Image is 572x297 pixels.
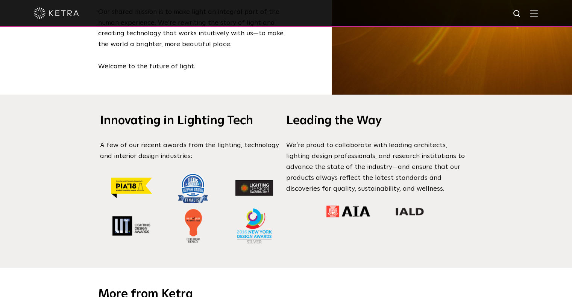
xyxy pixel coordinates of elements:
h3: Innovating in Lighting Tech [100,113,286,129]
img: lighting-design-award-2017 [235,180,273,196]
img: ketra-logo-2019-white [34,8,79,19]
img: Allianace_AIA_logo [326,205,370,217]
p: A few of our recent awards from the lighting, technology and interior design industries: [100,140,286,162]
img: Alliance_IALD_logo [395,208,424,216]
p: Our shared mission is to make light an integral part of the human experience. We’re rewriting the... [98,7,294,50]
img: Hamburger%20Nav.svg [530,9,538,17]
p: We’re proud to collaborate with leading architects, lighting design professionals, and research i... [286,140,472,194]
img: Award_sapphireawards-2018-finalist [178,173,208,203]
img: Award_certificate_silver300 [237,208,272,244]
img: search icon [513,9,522,19]
img: AP PIA18 Winner_Yellow [111,178,152,198]
img: Award_LIT_logo [112,216,150,236]
h3: Leading the Way [286,113,472,129]
p: Welcome to the future of light. [98,61,294,72]
img: Award_BestofYear-2016_logo [184,209,202,243]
